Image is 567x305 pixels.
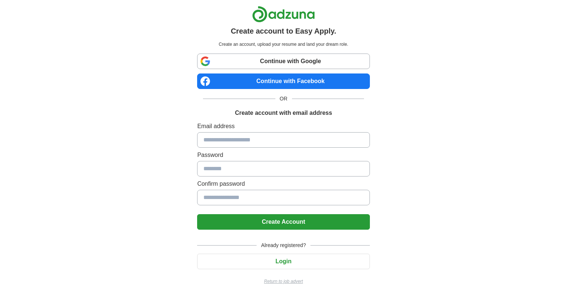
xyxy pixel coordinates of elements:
label: Password [197,151,370,160]
span: Already registered? [257,241,310,249]
h1: Create account with email address [235,109,332,117]
img: Adzuna logo [252,6,315,23]
label: Email address [197,122,370,131]
button: Create Account [197,214,370,230]
h1: Create account to Easy Apply. [231,25,336,37]
span: OR [275,95,292,103]
a: Continue with Google [197,54,370,69]
label: Confirm password [197,179,370,188]
a: Return to job advert [197,278,370,285]
p: Create an account, upload your resume and land your dream role. [199,41,368,48]
button: Login [197,254,370,269]
a: Login [197,258,370,264]
a: Continue with Facebook [197,73,370,89]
